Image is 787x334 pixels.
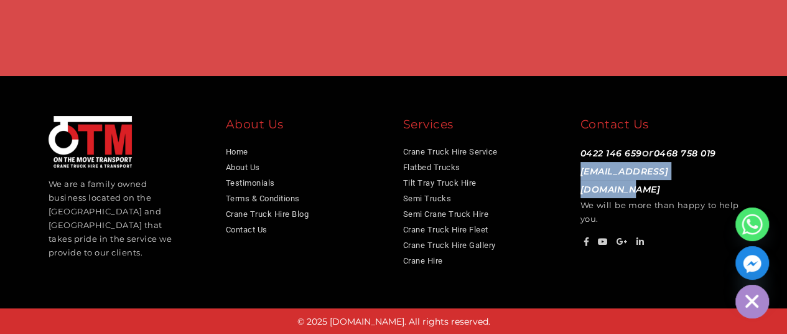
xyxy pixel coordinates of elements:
a: 0468 758 019 [654,148,716,159]
a: Terms & Conditions [226,194,300,203]
a: Crane Hire [403,256,443,265]
div: About Us [226,116,384,138]
nav: About Us [226,144,384,237]
img: footer Logo [49,116,132,168]
div: Services [403,116,562,138]
p: We are a family owned business located on the [GEOGRAPHIC_DATA] and [GEOGRAPHIC_DATA] that takes ... [49,177,175,260]
a: Crane Truck Hire Service [403,147,498,156]
a: Semi Crane Truck Hire [403,209,489,219]
a: Facebook_Messenger [735,246,769,280]
a: Crane Truck Hire Fleet [403,225,488,234]
a: Home [226,147,248,156]
a: Testimonials [226,178,275,188]
a: Contact Us [226,225,268,234]
a: About Us [226,163,260,172]
a: Flatbed Trucks [403,163,460,172]
a: Whatsapp [735,208,769,241]
a: Semi Trucks [403,194,452,203]
p: © 2025 [DOMAIN_NAME]. All rights reserved. [6,315,781,330]
a: Tilt Tray Truck Hire [403,178,477,188]
a: 0422 146 659 [580,148,642,159]
div: Contact Us [580,116,739,138]
p: We will be more than happy to help you. [580,144,739,226]
a: [EMAIL_ADDRESS][DOMAIN_NAME] [580,166,669,195]
span: or [580,146,716,195]
a: Crane Truck Hire Gallery [403,241,496,250]
nav: Services [403,144,562,269]
a: Crane Truck Hire Blog [226,209,309,219]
